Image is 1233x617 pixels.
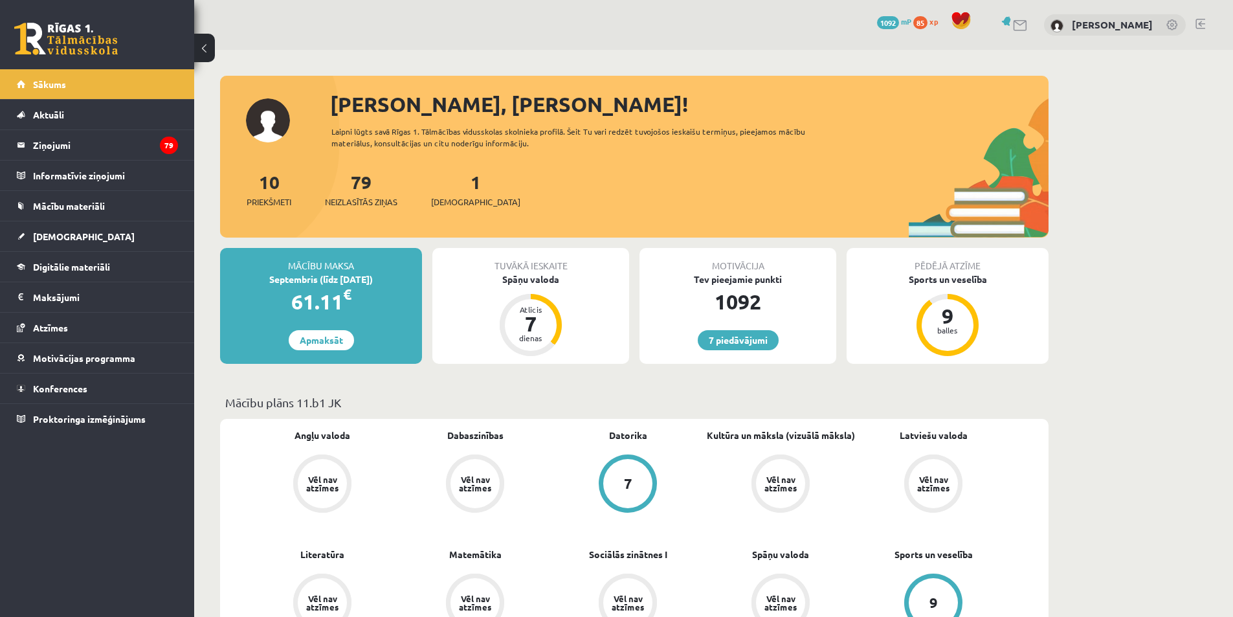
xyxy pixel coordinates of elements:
[431,170,520,208] a: 1[DEMOGRAPHIC_DATA]
[877,16,911,27] a: 1092 mP
[913,16,944,27] a: 85 xp
[707,429,855,442] a: Kultūra un māksla (vizuālā māksla)
[33,383,87,394] span: Konferences
[17,282,178,312] a: Maksājumi
[929,16,938,27] span: xp
[304,594,340,611] div: Vēl nav atzīmes
[300,548,344,561] a: Literatūra
[432,273,629,358] a: Spāņu valoda Atlicis 7 dienas
[220,286,422,317] div: 61.11
[847,273,1049,358] a: Sports un veselība 9 balles
[33,261,110,273] span: Digitālie materiāli
[17,374,178,403] a: Konferences
[17,191,178,221] a: Mācību materiāli
[609,429,647,442] a: Datorika
[33,322,68,333] span: Atzīmes
[343,285,351,304] span: €
[928,326,967,334] div: balles
[511,306,550,313] div: Atlicis
[17,343,178,373] a: Motivācijas programma
[325,196,397,208] span: Neizlasītās ziņas
[33,413,146,425] span: Proktoringa izmēģinājums
[17,130,178,160] a: Ziņojumi79
[17,161,178,190] a: Informatīvie ziņojumi
[33,352,135,364] span: Motivācijas programma
[639,248,836,273] div: Motivācija
[639,286,836,317] div: 1092
[17,100,178,129] a: Aktuāli
[1072,18,1153,31] a: [PERSON_NAME]
[17,313,178,342] a: Atzīmes
[915,475,951,492] div: Vēl nav atzīmes
[431,196,520,208] span: [DEMOGRAPHIC_DATA]
[330,89,1049,120] div: [PERSON_NAME], [PERSON_NAME]!
[457,594,493,611] div: Vēl nav atzīmes
[325,170,397,208] a: 79Neizlasītās ziņas
[551,454,704,515] a: 7
[17,252,178,282] a: Digitālie materiāli
[33,282,178,312] legend: Maksājumi
[33,130,178,160] legend: Ziņojumi
[33,78,66,90] span: Sākums
[928,306,967,326] div: 9
[289,330,354,350] a: Apmaksāt
[220,248,422,273] div: Mācību maksa
[762,475,799,492] div: Vēl nav atzīmes
[624,477,632,491] div: 7
[247,170,291,208] a: 10Priekšmeti
[432,273,629,286] div: Spāņu valoda
[33,230,135,242] span: [DEMOGRAPHIC_DATA]
[704,454,857,515] a: Vēl nav atzīmes
[900,429,968,442] a: Latviešu valoda
[877,16,899,29] span: 1092
[33,109,64,120] span: Aktuāli
[457,475,493,492] div: Vēl nav atzīmes
[1050,19,1063,32] img: Amanda Graudiņa
[14,23,118,55] a: Rīgas 1. Tālmācības vidusskola
[432,248,629,273] div: Tuvākā ieskaite
[399,454,551,515] a: Vēl nav atzīmes
[247,196,291,208] span: Priekšmeti
[698,330,779,350] a: 7 piedāvājumi
[17,69,178,99] a: Sākums
[913,16,928,29] span: 85
[331,126,828,149] div: Laipni lūgts savā Rīgas 1. Tālmācības vidusskolas skolnieka profilā. Šeit Tu vari redzēt tuvojošo...
[447,429,504,442] a: Dabaszinības
[17,404,178,434] a: Proktoringa izmēģinājums
[894,548,973,561] a: Sports un veselība
[847,248,1049,273] div: Pēdējā atzīme
[160,137,178,154] i: 79
[449,548,502,561] a: Matemātika
[294,429,350,442] a: Angļu valoda
[246,454,399,515] a: Vēl nav atzīmes
[847,273,1049,286] div: Sports un veselība
[589,548,667,561] a: Sociālās zinātnes I
[752,548,809,561] a: Spāņu valoda
[762,594,799,611] div: Vēl nav atzīmes
[17,221,178,251] a: [DEMOGRAPHIC_DATA]
[511,313,550,334] div: 7
[511,334,550,342] div: dienas
[639,273,836,286] div: Tev pieejamie punkti
[33,200,105,212] span: Mācību materiāli
[857,454,1010,515] a: Vēl nav atzīmes
[929,596,938,610] div: 9
[220,273,422,286] div: Septembris (līdz [DATE])
[225,394,1043,411] p: Mācību plāns 11.b1 JK
[33,161,178,190] legend: Informatīvie ziņojumi
[901,16,911,27] span: mP
[304,475,340,492] div: Vēl nav atzīmes
[610,594,646,611] div: Vēl nav atzīmes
